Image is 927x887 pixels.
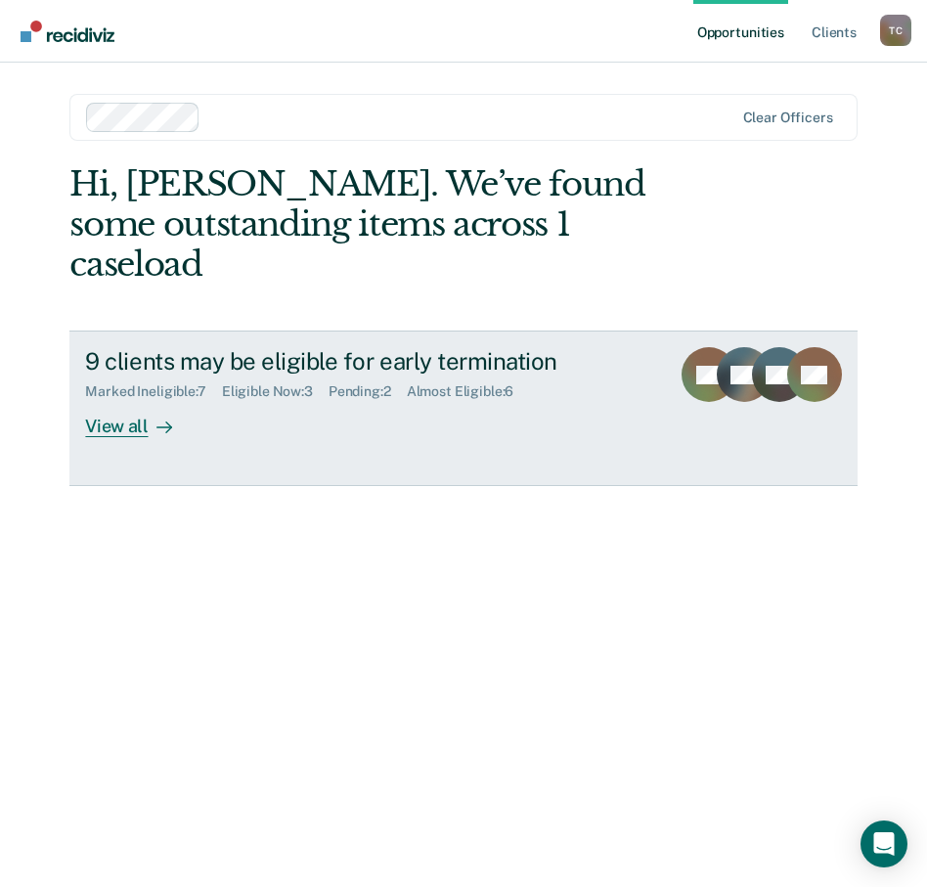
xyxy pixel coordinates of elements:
button: Profile dropdown button [880,15,911,46]
div: Eligible Now : 3 [222,383,329,400]
div: Marked Ineligible : 7 [85,383,221,400]
div: Almost Eligible : 6 [407,383,530,400]
div: View all [85,400,195,438]
a: 9 clients may be eligible for early terminationMarked Ineligible:7Eligible Now:3Pending:2Almost E... [69,331,857,485]
div: 9 clients may be eligible for early termination [85,347,653,376]
div: T C [880,15,911,46]
div: Open Intercom Messenger [861,820,907,867]
div: Hi, [PERSON_NAME]. We’ve found some outstanding items across 1 caseload [69,164,699,284]
img: Recidiviz [21,21,114,42]
div: Clear officers [743,110,833,126]
div: Pending : 2 [329,383,407,400]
